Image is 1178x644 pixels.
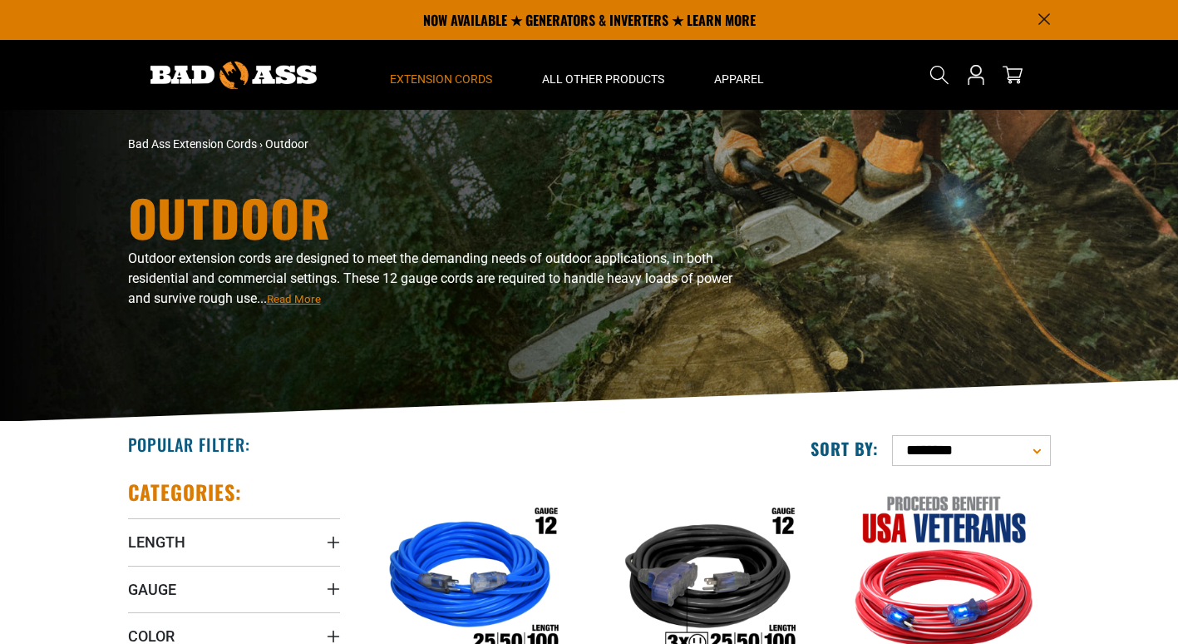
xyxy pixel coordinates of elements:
a: Bad Ass Extension Cords [128,137,257,151]
summary: Search [926,62,953,88]
span: Gauge [128,580,176,599]
h1: Outdoor [128,192,735,242]
summary: All Other Products [517,40,689,110]
summary: Gauge [128,566,340,612]
h2: Categories: [128,479,243,505]
span: Read More [267,293,321,305]
span: Extension Cords [390,72,492,87]
img: Bad Ass Extension Cords [150,62,317,89]
span: Outdoor [265,137,308,151]
summary: Length [128,518,340,565]
span: › [259,137,263,151]
span: Apparel [714,72,764,87]
nav: breadcrumbs [128,136,735,153]
label: Sort by: [811,438,879,459]
span: All Other Products [542,72,664,87]
span: Length [128,533,185,552]
summary: Extension Cords [365,40,517,110]
summary: Apparel [689,40,789,110]
h2: Popular Filter: [128,433,250,455]
span: Outdoor extension cords are designed to meet the demanding needs of outdoor applications, in both... [128,250,732,306]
